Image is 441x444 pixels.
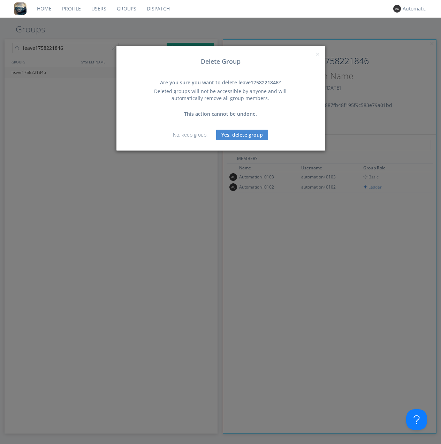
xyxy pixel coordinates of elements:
[393,5,401,13] img: 373638.png
[145,79,295,86] div: Are you sure you want to delete leave1758221846?
[403,5,429,12] div: Automation+0004
[145,110,295,117] div: This action cannot be undone.
[145,88,295,102] div: Deleted groups will not be accessible by anyone and will automatically remove all group members.
[14,2,26,15] img: 8ff700cf5bab4eb8a436322861af2272
[122,58,320,65] h3: Delete Group
[173,131,207,138] a: No, keep group.
[315,49,320,59] span: ×
[216,130,268,140] button: Yes, delete group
